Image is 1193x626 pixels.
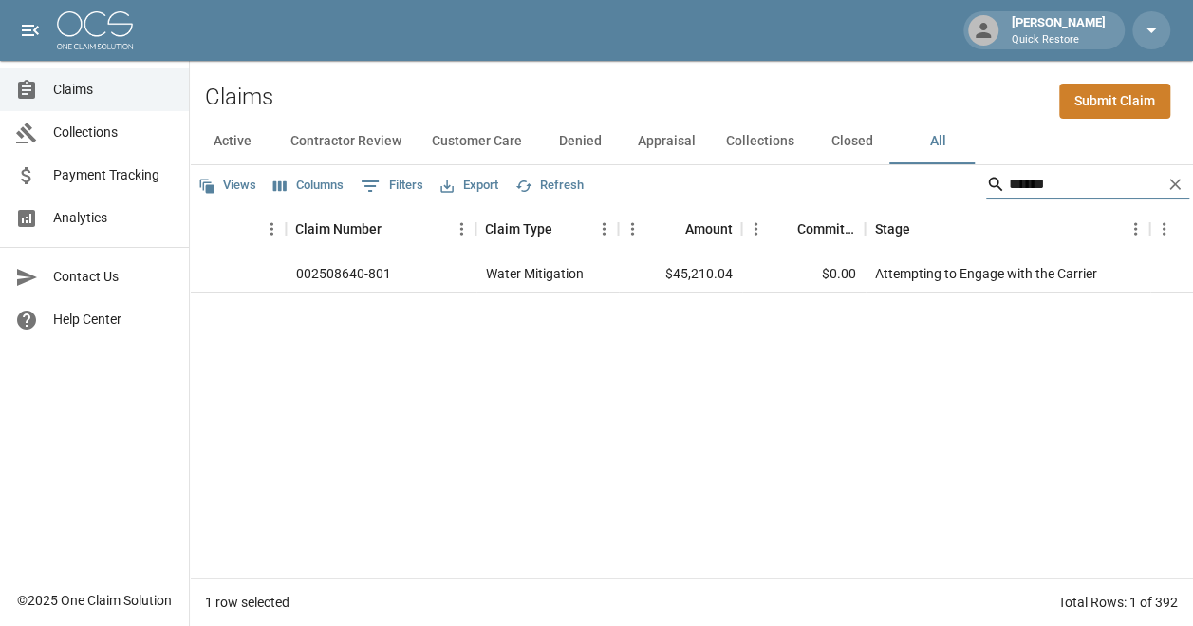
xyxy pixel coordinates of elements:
[53,123,174,142] span: Collections
[53,208,174,228] span: Analytics
[511,171,588,200] button: Refresh
[909,216,936,242] button: Sort
[658,216,684,242] button: Sort
[257,215,286,243] button: Menu
[48,202,286,256] div: Claim Name
[53,267,174,287] span: Contact Us
[810,119,895,164] button: Closed
[53,165,174,185] span: Payment Tracking
[295,202,382,256] div: Claim Number
[1161,170,1189,199] button: Clear
[618,215,646,243] button: Menu
[895,119,980,164] button: All
[356,171,428,201] button: Show filters
[11,11,49,49] button: open drawer
[1012,32,1106,48] p: Quick Restore
[741,202,865,256] div: Committed Amount
[796,202,855,256] div: Committed Amount
[618,202,741,256] div: Amount
[417,119,537,164] button: Customer Care
[874,202,909,256] div: Stage
[194,171,261,200] button: Views
[589,215,618,243] button: Menu
[447,215,475,243] button: Menu
[296,264,391,283] div: 002508640-801
[741,215,770,243] button: Menu
[742,256,866,293] div: $0.00
[275,119,417,164] button: Contractor Review
[436,171,503,200] button: Export
[623,119,711,164] button: Appraisal
[875,264,1097,283] div: Attempting to Engage with the Carrier
[475,202,618,256] div: Claim Type
[486,264,584,283] div: Water Mitigation
[286,202,475,256] div: Claim Number
[57,11,133,49] img: ocs-logo-white-transparent.png
[537,119,623,164] button: Denied
[190,119,275,164] button: Active
[205,84,273,111] h2: Claims
[770,216,796,242] button: Sort
[17,591,172,610] div: © 2025 One Claim Solution
[382,216,408,242] button: Sort
[865,202,1149,256] div: Stage
[485,202,552,256] div: Claim Type
[552,216,579,242] button: Sort
[619,256,742,293] div: $45,210.04
[684,202,732,256] div: Amount
[1058,593,1178,612] div: Total Rows: 1 of 392
[190,119,1193,164] div: dynamic tabs
[53,310,174,330] span: Help Center
[711,119,810,164] button: Collections
[986,169,1189,203] div: Search
[1121,215,1149,243] button: Menu
[1059,84,1170,119] a: Submit Claim
[1004,13,1113,47] div: [PERSON_NAME]
[53,80,174,100] span: Claims
[205,593,289,612] div: 1 row selected
[269,171,348,200] button: Select columns
[1149,215,1178,243] button: Menu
